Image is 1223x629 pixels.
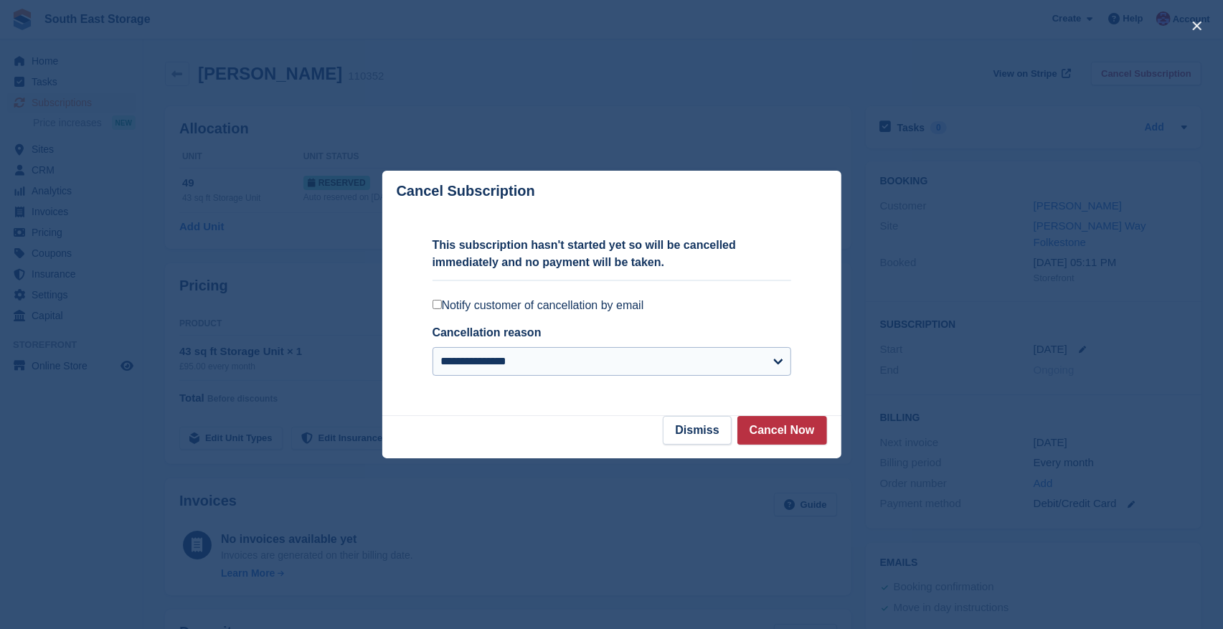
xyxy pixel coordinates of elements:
[433,298,791,313] label: Notify customer of cancellation by email
[433,237,791,271] p: This subscription hasn't started yet so will be cancelled immediately and no payment will be taken.
[663,416,731,445] button: Dismiss
[737,416,827,445] button: Cancel Now
[433,300,442,309] input: Notify customer of cancellation by email
[1186,14,1209,37] button: close
[397,183,535,199] p: Cancel Subscription
[433,326,542,339] label: Cancellation reason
